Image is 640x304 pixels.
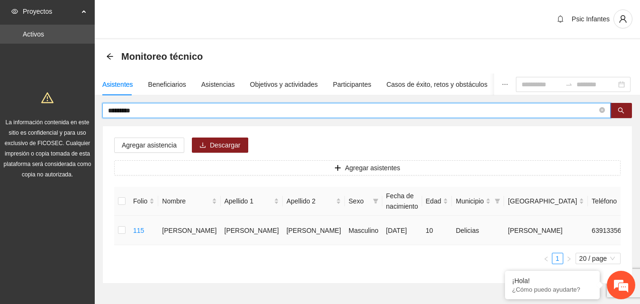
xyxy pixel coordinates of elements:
[576,253,621,264] div: Page Size
[129,187,158,216] th: Folio
[579,253,617,264] span: 20 / page
[456,196,484,206] span: Municipio
[210,140,241,150] span: Descargar
[221,187,283,216] th: Apellido 1
[565,81,573,88] span: swap-right
[382,187,422,216] th: Fecha de nacimiento
[543,256,549,262] span: left
[333,79,371,90] div: Participantes
[121,49,203,64] span: Monitoreo técnico
[426,196,442,206] span: Edad
[11,8,18,15] span: eye
[614,15,632,23] span: user
[55,99,131,194] span: Estamos en línea.
[504,216,588,245] td: [PERSON_NAME]
[541,253,552,264] li: Previous Page
[493,194,502,208] span: filter
[49,48,159,61] div: Chatee con nosotros ahora
[553,11,568,27] button: bell
[618,107,624,115] span: search
[452,216,504,245] td: Delicias
[387,79,487,90] div: Casos de éxito, retos y obstáculos
[541,253,552,264] button: left
[250,79,318,90] div: Objetivos y actividades
[422,216,452,245] td: 10
[495,198,500,204] span: filter
[349,196,369,206] span: Sexo
[41,92,54,104] span: warning
[599,106,605,115] span: close-circle
[345,216,382,245] td: Masculino
[566,256,572,262] span: right
[512,286,593,293] p: ¿Cómo puedo ayudarte?
[494,74,516,95] button: ellipsis
[508,196,577,206] span: [GEOGRAPHIC_DATA]
[158,187,220,216] th: Nombre
[613,9,632,28] button: user
[382,216,422,245] td: [DATE]
[23,2,79,21] span: Proyectos
[599,107,605,113] span: close-circle
[287,196,334,206] span: Apellido 2
[572,15,610,23] span: Psic Infantes
[553,15,568,23] span: bell
[201,79,235,90] div: Asistencias
[162,196,209,206] span: Nombre
[23,30,44,38] a: Activos
[563,253,575,264] li: Next Page
[199,142,206,149] span: download
[552,253,563,264] a: 1
[422,187,452,216] th: Edad
[192,138,248,153] button: downloadDescargar
[552,253,563,264] li: 1
[502,81,508,88] span: ellipsis
[283,187,345,216] th: Apellido 2
[334,165,341,172] span: plus
[452,187,504,216] th: Municipio
[133,196,147,206] span: Folio
[563,253,575,264] button: right
[221,216,283,245] td: [PERSON_NAME]
[371,194,380,208] span: filter
[106,53,114,60] span: arrow-left
[588,187,632,216] th: Teléfono
[5,203,180,236] textarea: Escriba su mensaje y pulse “Intro”
[122,140,177,150] span: Agregar asistencia
[106,53,114,61] div: Back
[373,198,379,204] span: filter
[102,79,133,90] div: Asistentes
[155,5,178,28] div: Minimizar ventana de chat en vivo
[565,81,573,88] span: to
[114,138,184,153] button: Agregar asistencia
[148,79,186,90] div: Beneficiarios
[114,160,621,175] button: plusAgregar asistentes
[225,196,272,206] span: Apellido 1
[133,227,144,234] a: 115
[158,216,220,245] td: [PERSON_NAME]
[504,187,588,216] th: Colonia
[345,163,400,173] span: Agregar asistentes
[4,119,91,178] span: La información contenida en este sitio es confidencial y para uso exclusivo de FICOSEC. Cualquier...
[610,103,632,118] button: search
[283,216,345,245] td: [PERSON_NAME]
[588,216,632,245] td: 6391335644
[512,277,593,285] div: ¡Hola!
